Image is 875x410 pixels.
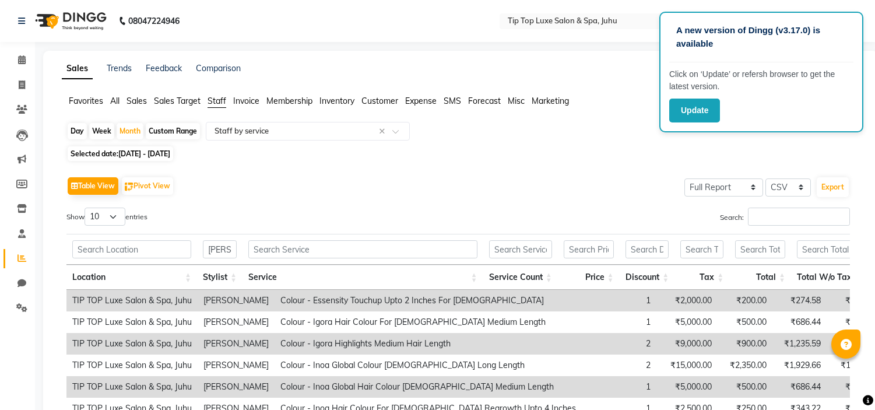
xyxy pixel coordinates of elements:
input: Search Stylist [203,240,237,258]
input: Search Total [735,240,785,258]
td: ₹1,235.59 [772,333,827,355]
span: Clear all [379,125,389,138]
span: Staff [208,96,226,106]
th: Total: activate to sort column ascending [729,265,791,290]
th: Tax: activate to sort column ascending [674,265,729,290]
input: Search Location [72,240,191,258]
td: Colour - Igora Highlights Medium Hair Length [275,333,582,355]
td: 1 [582,376,656,398]
td: 2 [582,333,656,355]
th: Location: activate to sort column ascending [66,265,197,290]
span: Sales [126,96,147,106]
input: Search Tax [680,240,723,258]
span: Marketing [532,96,569,106]
a: Trends [107,63,132,73]
td: [PERSON_NAME] [198,376,275,398]
td: ₹1,929.66 [772,355,827,376]
td: ₹500.00 [718,311,772,333]
th: Price: activate to sort column ascending [558,265,620,290]
th: Discount: activate to sort column ascending [620,265,675,290]
td: ₹274.58 [772,290,827,311]
img: logo [30,5,110,37]
input: Search Price [564,240,614,258]
td: ₹2,000.00 [656,290,718,311]
td: [PERSON_NAME] [198,290,275,311]
span: All [110,96,120,106]
span: [DATE] - [DATE] [118,149,170,158]
div: Month [117,123,143,139]
th: Stylist: activate to sort column ascending [197,265,243,290]
td: TIP TOP Luxe Salon & Spa, Juhu [66,311,198,333]
td: Colour - Inoa Global Hair Colour [DEMOGRAPHIC_DATA] Medium Length [275,376,582,398]
span: Misc [508,96,525,106]
td: [PERSON_NAME] [198,333,275,355]
span: Membership [266,96,312,106]
td: TIP TOP Luxe Salon & Spa, Juhu [66,290,198,311]
input: Search Service Count [489,240,552,258]
input: Search: [748,208,850,226]
input: Search Service [248,240,477,258]
td: ₹5,000.00 [656,311,718,333]
td: ₹686.44 [772,376,827,398]
a: Comparison [196,63,241,73]
div: Day [68,123,87,139]
span: Forecast [468,96,501,106]
td: ₹5,000.00 [656,376,718,398]
span: Selected date: [68,146,173,161]
td: 1 [582,290,656,311]
td: 2 [582,355,656,376]
button: Table View [68,177,118,195]
span: SMS [444,96,461,106]
th: Service: activate to sort column ascending [243,265,483,290]
td: Colour - Essensity Touchup Upto 2 Inches For [DEMOGRAPHIC_DATA] [275,290,582,311]
input: Search Discount [625,240,669,258]
td: TIP TOP Luxe Salon & Spa, Juhu [66,376,198,398]
td: ₹15,000.00 [656,355,718,376]
td: ₹200.00 [718,290,772,311]
td: ₹900.00 [718,333,772,355]
label: Search: [720,208,850,226]
label: Show entries [66,208,147,226]
iframe: chat widget [826,363,863,398]
td: ₹500.00 [718,376,772,398]
td: TIP TOP Luxe Salon & Spa, Juhu [66,355,198,376]
td: ₹2,350.00 [718,355,772,376]
span: Expense [405,96,437,106]
td: [PERSON_NAME] [198,355,275,376]
td: Colour - Igora Hair Colour For [DEMOGRAPHIC_DATA] Medium Length [275,311,582,333]
p: Click on ‘Update’ or refersh browser to get the latest version. [669,68,853,93]
b: 08047224946 [128,5,180,37]
div: Week [89,123,114,139]
td: ₹9,000.00 [656,333,718,355]
select: Showentries [85,208,125,226]
span: Inventory [319,96,354,106]
td: 1 [582,311,656,333]
span: Customer [361,96,398,106]
span: Sales Target [154,96,201,106]
th: Service Count: activate to sort column ascending [483,265,558,290]
div: Custom Range [146,123,200,139]
a: Sales [62,58,93,79]
td: Colour - Inoa Global Colour [DEMOGRAPHIC_DATA] Long Length [275,355,582,376]
th: Total W/o Tax: activate to sort column ascending [791,265,867,290]
img: pivot.png [125,183,133,191]
span: Invoice [233,96,259,106]
span: Favorites [69,96,103,106]
p: A new version of Dingg (v3.17.0) is available [676,24,846,50]
td: [PERSON_NAME] [198,311,275,333]
a: Feedback [146,63,182,73]
button: Pivot View [122,177,173,195]
input: Search Total W/o Tax [797,240,861,258]
button: Update [669,99,720,122]
button: Export [817,177,849,197]
td: ₹686.44 [772,311,827,333]
td: TIP TOP Luxe Salon & Spa, Juhu [66,333,198,355]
